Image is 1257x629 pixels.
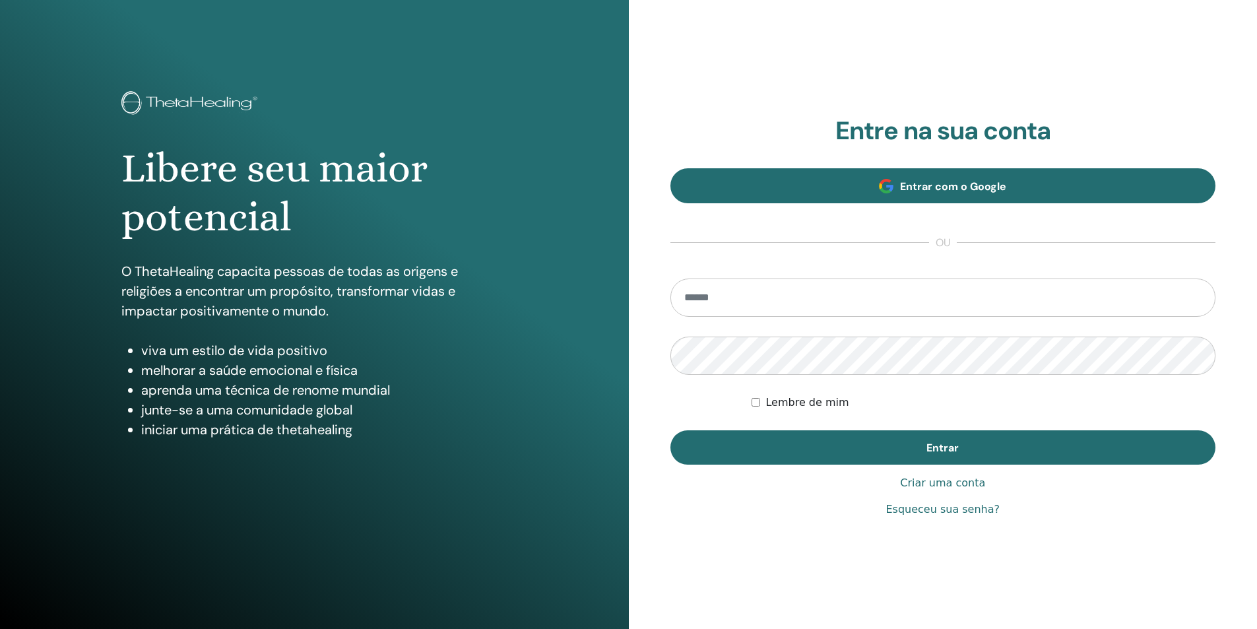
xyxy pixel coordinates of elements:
[900,180,1006,193] font: Entrar com o Google
[141,381,390,399] font: aprenda uma técnica de renome mundial
[886,503,1000,515] font: Esqueceu sua senha?
[765,396,849,409] font: Lembre de mim
[141,342,327,359] font: viva um estilo de vida positivo
[141,362,358,379] font: melhorar a saúde emocional e física
[121,145,428,240] font: Libere seu maior potencial
[900,477,985,489] font: Criar uma conta
[670,430,1216,465] button: Entrar
[670,168,1216,203] a: Entrar com o Google
[752,395,1215,411] div: Mantenha-me autenticado indefinidamente ou até que eu faça logout manualmente
[141,401,352,418] font: junte-se a uma comunidade global
[835,114,1050,147] font: Entre na sua conta
[886,502,1000,517] a: Esqueceu sua senha?
[936,236,950,249] font: ou
[900,475,985,491] a: Criar uma conta
[141,421,352,438] font: iniciar uma prática de thetahealing
[121,263,458,319] font: O ThetaHealing capacita pessoas de todas as origens e religiões a encontrar um propósito, transfo...
[926,441,959,455] font: Entrar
